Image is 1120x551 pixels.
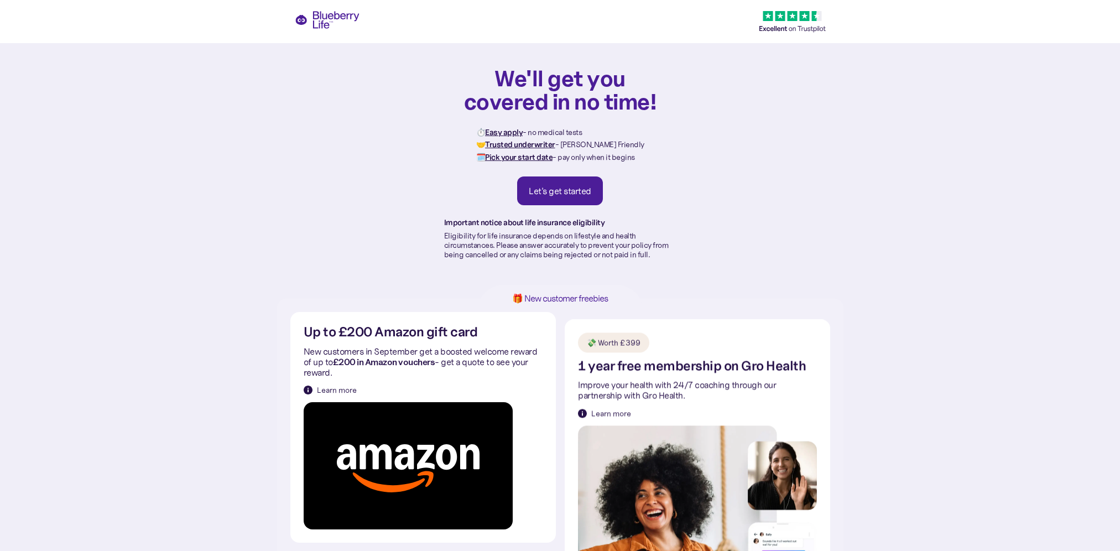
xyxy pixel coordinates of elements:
[485,139,555,149] strong: Trusted underwriter
[333,356,435,367] strong: £200 in Amazon vouchers
[529,185,591,196] div: Let's get started
[444,231,676,259] p: Eligibility for life insurance depends on lifestyle and health circumstances. Please answer accur...
[517,176,603,205] a: Let's get started
[591,408,631,419] div: Learn more
[485,127,523,137] strong: Easy apply
[304,325,478,339] h2: Up to £200 Amazon gift card
[476,126,644,163] p: ⏱️ - no medical tests 🤝 - [PERSON_NAME] Friendly 🗓️ - pay only when it begins
[304,346,543,378] p: New customers in September get a boosted welcome reward of up to - get a quote to see your reward.
[485,152,553,162] strong: Pick your start date
[578,380,817,401] p: Improve your health with 24/7 coaching through our partnership with Gro Health.
[578,360,806,373] h2: 1 year free membership on Gro Health
[444,217,605,227] strong: Important notice about life insurance eligibility
[304,384,357,396] a: Learn more
[495,294,626,303] h1: 🎁 New customer freebies
[578,408,631,419] a: Learn more
[463,66,657,113] h1: We'll get you covered in no time!
[587,337,640,349] div: 💸 Worth £399
[317,384,357,396] div: Learn more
